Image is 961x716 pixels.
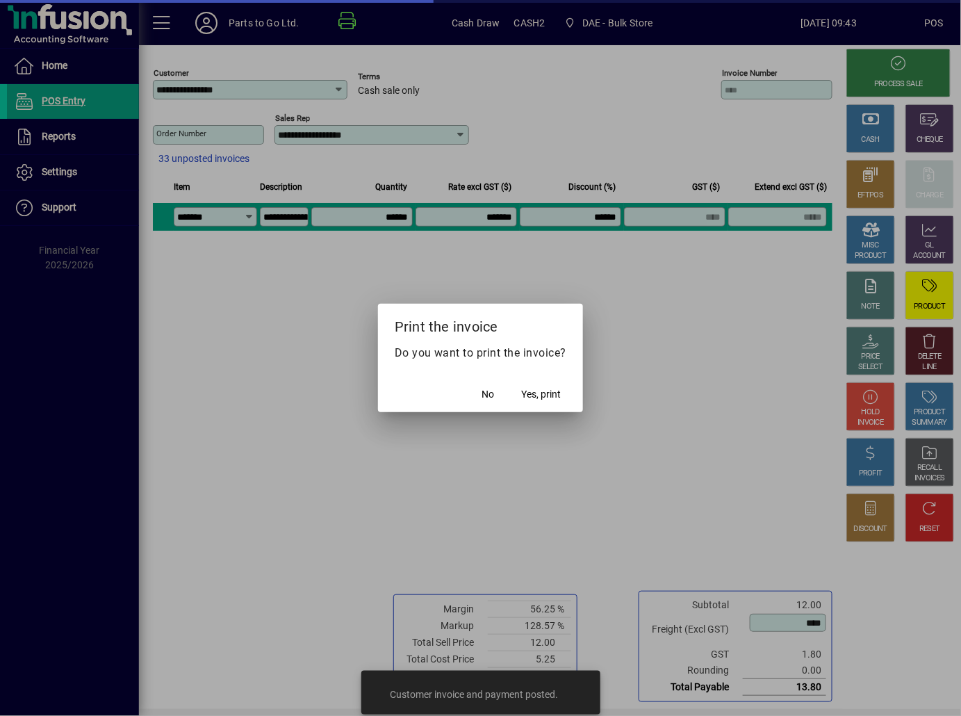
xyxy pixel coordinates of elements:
[378,304,584,344] h2: Print the invoice
[516,382,566,407] button: Yes, print
[521,387,561,402] span: Yes, print
[482,387,494,402] span: No
[395,345,567,361] p: Do you want to print the invoice?
[466,382,510,407] button: No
